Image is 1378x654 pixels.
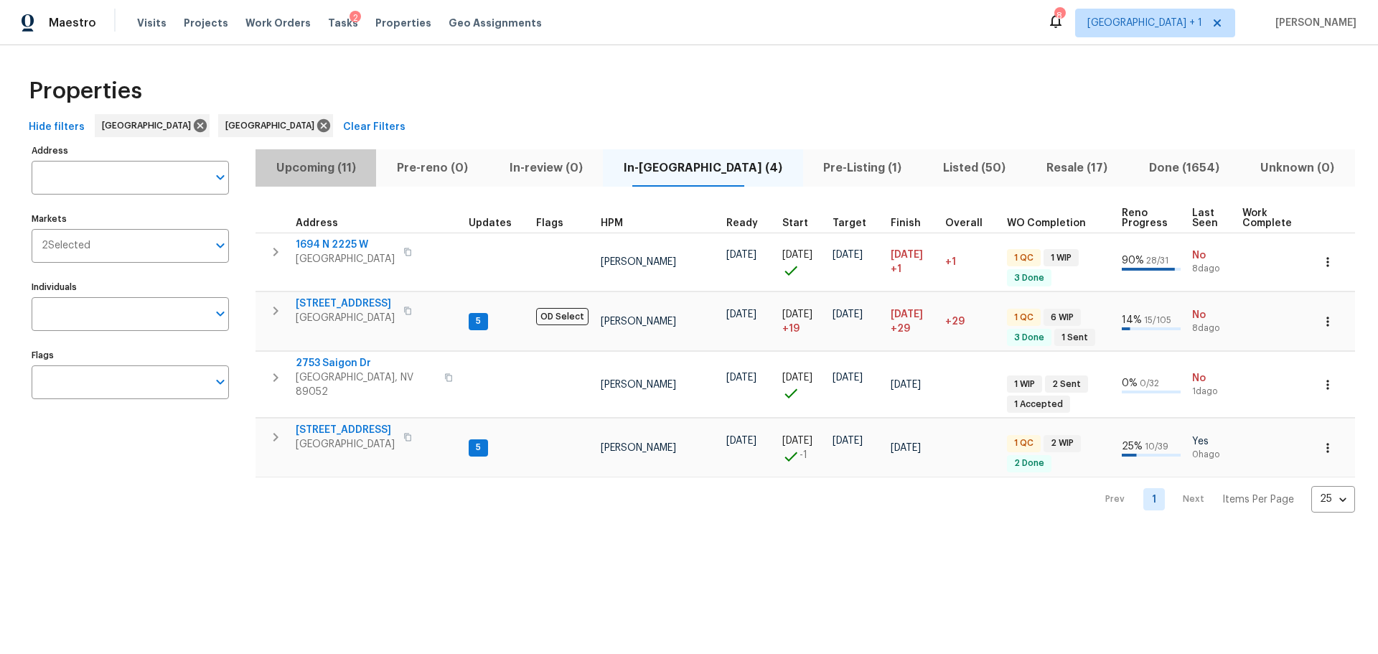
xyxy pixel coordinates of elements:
[337,114,411,141] button: Clear Filters
[1122,208,1168,228] span: Reno Progress
[945,257,956,267] span: +1
[891,322,910,336] span: +29
[296,311,395,325] span: [GEOGRAPHIC_DATA]
[1045,437,1079,449] span: 2 WIP
[296,238,395,252] span: 1694 N 2225 W
[601,317,676,327] span: [PERSON_NAME]
[1192,263,1231,275] span: 8d ago
[1122,315,1142,325] span: 14 %
[1146,256,1168,265] span: 28 / 31
[1007,218,1086,228] span: WO Completion
[296,296,395,311] span: [STREET_ADDRESS]
[1122,378,1138,388] span: 0 %
[29,118,85,136] span: Hide filters
[375,16,431,30] span: Properties
[782,309,812,319] span: [DATE]
[782,250,812,260] span: [DATE]
[800,448,807,462] span: -1
[137,16,167,30] span: Visits
[470,315,487,327] span: 5
[891,443,921,453] span: [DATE]
[210,235,230,256] button: Open
[931,158,1017,178] span: Listed (50)
[945,218,983,228] span: Overall
[385,158,479,178] span: Pre-reno (0)
[296,370,436,399] span: [GEOGRAPHIC_DATA], NV 89052
[891,380,921,390] span: [DATE]
[184,16,228,30] span: Projects
[1054,9,1064,23] div: 8
[782,436,812,446] span: [DATE]
[777,352,827,418] td: Project started on time
[296,218,338,228] span: Address
[328,18,358,28] span: Tasks
[601,380,676,390] span: [PERSON_NAME]
[726,218,758,228] span: Ready
[833,218,879,228] div: Target renovation project end date
[296,437,395,452] span: [GEOGRAPHIC_DATA]
[536,308,589,325] span: OD Select
[1192,386,1231,398] span: 1d ago
[891,250,923,260] span: [DATE]
[95,114,210,137] div: [GEOGRAPHIC_DATA]
[1192,434,1231,449] span: Yes
[782,373,812,383] span: [DATE]
[42,240,90,252] span: 2 Selected
[891,218,934,228] div: Projected renovation finish date
[1008,332,1050,344] span: 3 Done
[296,423,395,437] span: [STREET_ADDRESS]
[29,84,142,98] span: Properties
[1192,322,1231,335] span: 8d ago
[1192,308,1231,322] span: No
[1192,248,1231,263] span: No
[497,158,594,178] span: In-review (0)
[32,146,229,155] label: Address
[833,218,866,228] span: Target
[32,283,229,291] label: Individuals
[1140,379,1159,388] span: 0 / 32
[1092,486,1355,513] nav: Pagination Navigation
[885,233,939,291] td: Scheduled to finish 1 day(s) late
[1137,158,1231,178] span: Done (1654)
[1035,158,1120,178] span: Resale (17)
[601,257,676,267] span: [PERSON_NAME]
[49,16,96,30] span: Maestro
[23,114,90,141] button: Hide filters
[245,16,311,30] span: Work Orders
[885,292,939,351] td: Scheduled to finish 29 day(s) late
[1008,457,1050,470] span: 2 Done
[945,317,965,327] span: +29
[1008,398,1069,411] span: 1 Accepted
[1242,208,1292,228] span: Work Complete
[726,309,756,319] span: [DATE]
[536,218,563,228] span: Flags
[1045,312,1079,324] span: 6 WIP
[1008,437,1039,449] span: 1 QC
[777,292,827,351] td: Project started 19 days late
[1008,252,1039,264] span: 1 QC
[833,373,863,383] span: [DATE]
[945,218,995,228] div: Days past target finish date
[782,322,800,336] span: + 19
[1143,488,1165,510] a: Goto page 1
[210,304,230,324] button: Open
[225,118,320,133] span: [GEOGRAPHIC_DATA]
[1144,316,1171,324] span: 15 / 105
[296,356,436,370] span: 2753 Saigon Dr
[1122,442,1143,452] span: 25 %
[32,215,229,223] label: Markets
[1311,480,1355,518] div: 25
[601,218,623,228] span: HPM
[1122,256,1144,266] span: 90 %
[833,309,863,319] span: [DATE]
[726,250,756,260] span: [DATE]
[210,372,230,392] button: Open
[833,250,863,260] span: [DATE]
[611,158,794,178] span: In-[GEOGRAPHIC_DATA] (4)
[777,233,827,291] td: Project started on time
[296,252,395,266] span: [GEOGRAPHIC_DATA]
[350,11,361,25] div: 2
[1192,371,1231,386] span: No
[601,443,676,453] span: [PERSON_NAME]
[1192,449,1231,461] span: 0h ago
